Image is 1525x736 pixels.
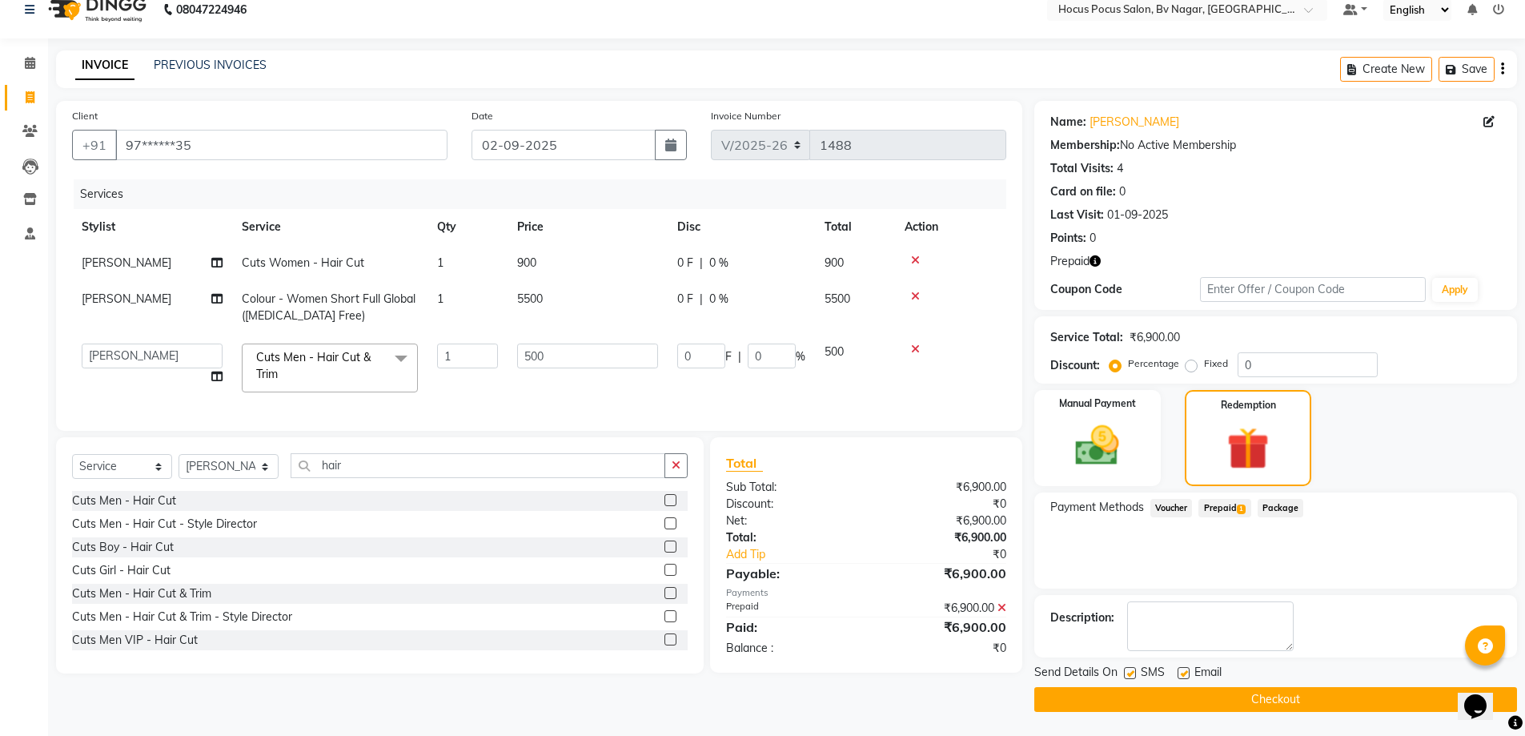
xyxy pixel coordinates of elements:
[1059,396,1136,411] label: Manual Payment
[472,109,493,123] label: Date
[1050,253,1090,270] span: Prepaid
[82,255,171,270] span: [PERSON_NAME]
[1200,277,1426,302] input: Enter Offer / Coupon Code
[726,586,1005,600] div: Payments
[1090,230,1096,247] div: 0
[866,564,1018,583] div: ₹6,900.00
[72,562,171,579] div: Cuts Girl - Hair Cut
[1194,664,1222,684] span: Email
[72,130,117,160] button: +91
[1130,329,1180,346] div: ₹6,900.00
[714,546,891,563] a: Add Tip
[1050,281,1201,298] div: Coupon Code
[1061,420,1133,471] img: _cash.svg
[725,348,732,365] span: F
[1128,356,1179,371] label: Percentage
[1050,609,1114,626] div: Description:
[866,513,1018,529] div: ₹6,900.00
[72,493,176,509] div: Cuts Men - Hair Cut
[1107,207,1168,223] div: 01-09-2025
[825,344,844,359] span: 500
[242,292,415,323] span: Colour - Women Short Full Global ([MEDICAL_DATA] Free)
[72,209,232,245] th: Stylist
[1458,672,1509,720] iframe: chat widget
[668,209,815,245] th: Disc
[508,209,668,245] th: Price
[1050,329,1123,346] div: Service Total:
[714,496,866,513] div: Discount:
[726,455,763,472] span: Total
[72,632,198,649] div: Cuts Men VIP - Hair Cut
[517,255,536,270] span: 900
[709,255,728,271] span: 0 %
[72,585,211,602] div: Cuts Men - Hair Cut & Trim
[1034,687,1517,712] button: Checkout
[242,255,364,270] span: Cuts Women - Hair Cut
[677,291,693,308] span: 0 F
[866,640,1018,657] div: ₹0
[895,209,1006,245] th: Action
[437,255,443,270] span: 1
[278,367,285,381] a: x
[714,513,866,529] div: Net:
[714,600,866,617] div: Prepaid
[866,496,1018,513] div: ₹0
[866,617,1018,637] div: ₹6,900.00
[866,479,1018,496] div: ₹6,900.00
[1050,207,1104,223] div: Last Visit:
[714,479,866,496] div: Sub Total:
[1258,499,1304,517] span: Package
[1050,230,1086,247] div: Points:
[711,109,781,123] label: Invoice Number
[1050,357,1100,374] div: Discount:
[72,516,257,533] div: Cuts Men - Hair Cut - Style Director
[866,529,1018,546] div: ₹6,900.00
[700,291,703,308] span: |
[677,255,693,271] span: 0 F
[1141,664,1165,684] span: SMS
[82,292,171,306] span: [PERSON_NAME]
[825,255,844,270] span: 900
[1050,183,1116,200] div: Card on file:
[1204,356,1228,371] label: Fixed
[517,292,543,306] span: 5500
[115,130,447,160] input: Search by Name/Mobile/Email/Code
[714,640,866,657] div: Balance :
[1119,183,1126,200] div: 0
[866,600,1018,617] div: ₹6,900.00
[1117,160,1123,177] div: 4
[72,539,174,556] div: Cuts Boy - Hair Cut
[815,209,895,245] th: Total
[154,58,267,72] a: PREVIOUS INVOICES
[72,109,98,123] label: Client
[1150,499,1193,517] span: Voucher
[1050,499,1144,516] span: Payment Methods
[291,453,665,478] input: Search or Scan
[75,51,134,80] a: INVOICE
[1439,57,1495,82] button: Save
[892,546,1018,563] div: ₹0
[738,348,741,365] span: |
[714,617,866,637] div: Paid:
[1340,57,1432,82] button: Create New
[1050,114,1086,131] div: Name:
[1034,664,1118,684] span: Send Details On
[700,255,703,271] span: |
[1198,499,1250,517] span: Prepaid
[825,292,850,306] span: 5500
[1050,137,1120,154] div: Membership:
[714,564,866,583] div: Payable:
[796,348,805,365] span: %
[1432,278,1478,302] button: Apply
[72,609,292,625] div: Cuts Men - Hair Cut & Trim - Style Director
[1214,422,1282,475] img: _gift.svg
[256,350,371,381] span: Cuts Men - Hair Cut & Trim
[1221,398,1276,412] label: Redemption
[1090,114,1179,131] a: [PERSON_NAME]
[1050,137,1501,154] div: No Active Membership
[1050,160,1114,177] div: Total Visits:
[437,292,443,306] span: 1
[1237,505,1246,514] span: 1
[714,529,866,546] div: Total:
[74,179,1018,209] div: Services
